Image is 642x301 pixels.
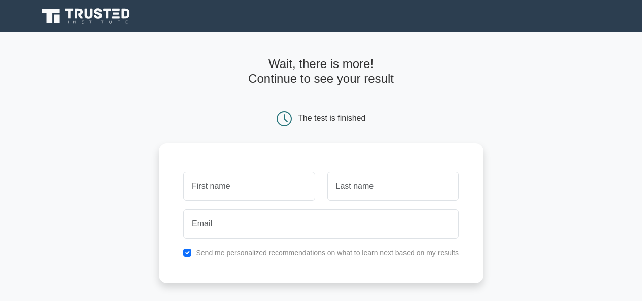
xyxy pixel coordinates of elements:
[159,57,483,86] h4: Wait, there is more! Continue to see your result
[298,114,365,122] div: The test is finished
[183,172,315,201] input: First name
[183,209,459,239] input: Email
[327,172,459,201] input: Last name
[196,249,459,257] label: Send me personalized recommendations on what to learn next based on my results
